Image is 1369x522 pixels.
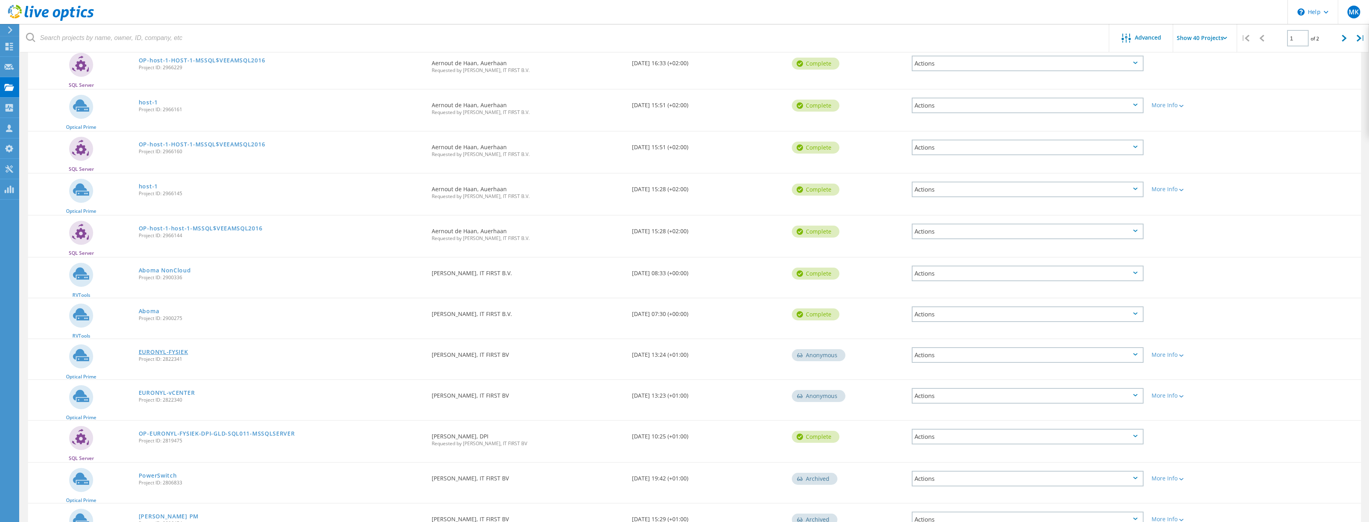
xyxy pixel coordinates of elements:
div: [PERSON_NAME], IT FIRST B.V. [428,258,628,284]
span: Project ID: 2806833 [139,480,424,485]
div: [DATE] 16:33 (+02:00) [628,48,788,74]
a: Aboma [139,308,159,314]
a: host-1 [139,100,158,105]
a: OP-EURONYL-FYSIEK-DPI-GLD-SQL011-MSSQLSERVER [139,431,295,436]
a: PowerSwitch [139,473,177,478]
div: [PERSON_NAME], IT FIRST B.V. [428,298,628,325]
div: Actions [912,347,1144,363]
div: More Info [1152,516,1250,522]
span: SQL Server [69,83,94,88]
span: Optical Prime [66,498,96,503]
div: Archived [792,473,837,485]
span: Requested by [PERSON_NAME], IT FIRST B.V. [432,152,624,157]
div: Actions [912,224,1144,239]
a: Live Optics Dashboard [8,17,94,22]
div: More Info [1152,352,1250,358]
span: Optical Prime [66,374,96,379]
span: Project ID: 2900336 [139,275,424,280]
div: [DATE] 07:30 (+00:00) [628,298,788,325]
div: [DATE] 15:28 (+02:00) [628,174,788,200]
div: [DATE] 15:51 (+02:00) [628,132,788,158]
span: RVTools [72,293,90,298]
span: SQL Server [69,167,94,172]
div: Aernout de Haan, Auerhaan [428,90,628,123]
div: Actions [912,182,1144,197]
svg: \n [1297,8,1305,16]
div: Aernout de Haan, Auerhaan [428,48,628,81]
div: Actions [912,56,1144,71]
div: | [1353,24,1369,52]
div: Actions [912,471,1144,486]
span: Project ID: 2819475 [139,438,424,443]
span: Project ID: 2966160 [139,149,424,154]
span: of 2 [1311,35,1319,42]
div: | [1237,24,1253,52]
div: Complete [792,431,839,443]
span: SQL Server [69,456,94,461]
div: [PERSON_NAME], IT FIRST BV [428,339,628,366]
div: Aernout de Haan, Auerhaan [428,174,628,207]
div: Complete [792,268,839,280]
a: OP-host-1-HOST-1-MSSQL$VEEAMSQL2016 [139,142,265,147]
span: Requested by [PERSON_NAME], IT FIRST B.V. [432,110,624,115]
a: OP-host-1-HOST-1-MSSQL$VEEAMSQL2016 [139,58,265,63]
a: EURONYL-vCENTER [139,390,195,396]
div: [DATE] 10:25 (+01:00) [628,421,788,447]
span: Project ID: 2966229 [139,65,424,70]
div: Complete [792,58,839,70]
input: Search projects by name, owner, ID, company, etc [20,24,1110,52]
div: More Info [1152,186,1250,192]
div: More Info [1152,393,1250,398]
div: Complete [792,142,839,154]
span: Project ID: 2966161 [139,107,424,112]
span: Optical Prime [66,125,96,130]
div: [PERSON_NAME], IT FIRST BV [428,380,628,406]
span: RVTools [72,334,90,338]
a: EURONYL-FYSIEK [139,349,188,355]
a: host-1 [139,184,158,189]
span: Requested by [PERSON_NAME], IT FIRST B.V. [432,68,624,73]
span: Advanced [1135,35,1161,40]
span: Requested by [PERSON_NAME], IT FIRST B.V. [432,194,624,199]
span: Project ID: 2822341 [139,357,424,362]
div: [DATE] 15:51 (+02:00) [628,90,788,116]
div: More Info [1152,102,1250,108]
div: Actions [912,429,1144,444]
div: Complete [792,226,839,238]
div: Anonymous [792,349,845,361]
span: Project ID: 2966144 [139,233,424,238]
div: More Info [1152,476,1250,481]
div: Actions [912,140,1144,155]
span: Optical Prime [66,209,96,214]
div: [PERSON_NAME], IT FIRST BV [428,463,628,489]
div: Anonymous [792,390,845,402]
a: [PERSON_NAME] PM [139,514,199,519]
div: [DATE] 15:28 (+02:00) [628,216,788,242]
div: [DATE] 19:42 (+01:00) [628,463,788,489]
div: Aernout de Haan, Auerhaan [428,132,628,165]
span: SQL Server [69,251,94,256]
div: Complete [792,308,839,320]
div: [PERSON_NAME], DPI [428,421,628,454]
div: Actions [912,98,1144,113]
div: [DATE] 08:33 (+00:00) [628,258,788,284]
span: Project ID: 2822340 [139,398,424,402]
div: Actions [912,388,1144,404]
div: Actions [912,306,1144,322]
div: Complete [792,100,839,112]
div: Aernout de Haan, Auerhaan [428,216,628,249]
span: MK [1349,9,1359,15]
span: Requested by [PERSON_NAME], IT FIRST B.V. [432,236,624,241]
div: [DATE] 13:23 (+01:00) [628,380,788,406]
div: [DATE] 13:24 (+01:00) [628,339,788,366]
span: Project ID: 2966145 [139,191,424,196]
span: Requested by [PERSON_NAME], IT FIRST BV [432,441,624,446]
a: OP-host-1-host-1-MSSQL$VEEAMSQL2016 [139,226,263,231]
div: Actions [912,266,1144,281]
div: Complete [792,184,839,196]
span: Optical Prime [66,415,96,420]
span: Project ID: 2900275 [139,316,424,321]
a: Aboma NonCloud [139,268,191,273]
